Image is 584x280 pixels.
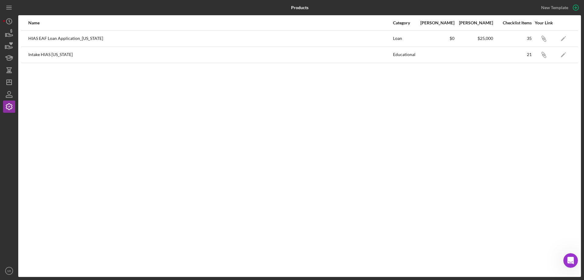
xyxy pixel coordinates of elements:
div: [PERSON_NAME] [455,20,493,25]
div: Educational [393,47,416,62]
div: Category [393,20,416,25]
div: Intake HIAS [US_STATE] [28,47,392,62]
div: 21 [494,52,532,57]
text: SR [7,269,11,273]
b: Products [291,5,308,10]
div: 35 [494,36,532,41]
div: $0 [416,36,454,41]
button: New Template [537,3,581,12]
iframe: Intercom live chat [563,253,578,268]
div: $25,000 [455,36,493,41]
div: Checklist Items [494,20,532,25]
button: SR [3,265,15,277]
div: [PERSON_NAME] [416,20,454,25]
div: HIAS EAF Loan Application_[US_STATE] [28,31,392,46]
div: Loan [393,31,416,46]
div: Your Link [532,20,555,25]
div: New Template [541,3,568,12]
div: Name [28,20,392,25]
